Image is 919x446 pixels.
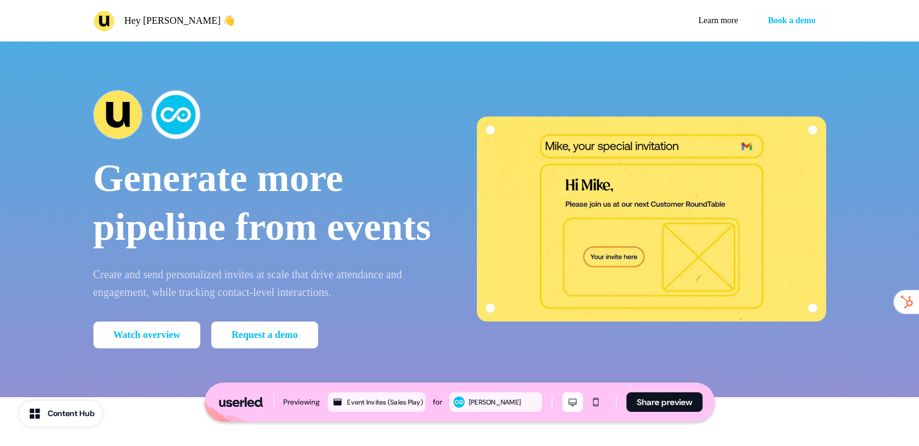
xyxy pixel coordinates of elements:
div: Previewing [283,396,320,408]
div: for [433,396,442,408]
button: Share preview [627,392,703,412]
div: Event Invites (Sales Play) [347,397,423,408]
a: Learn more [689,10,748,32]
button: Content Hub [20,401,102,426]
p: Create and send personalized invites at scale that drive attendance and engagement, while trackin... [93,266,443,302]
button: Desktop mode [562,392,583,412]
span: Generate more pipeline from events [93,156,431,248]
div: [PERSON_NAME] [469,397,540,408]
p: Hey [PERSON_NAME] 👋 [125,13,236,28]
button: Mobile mode [586,392,606,412]
div: Content Hub [48,408,95,420]
a: Watch overview [93,322,201,348]
a: Request a demo [211,322,318,348]
button: Book a demo [758,10,826,32]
